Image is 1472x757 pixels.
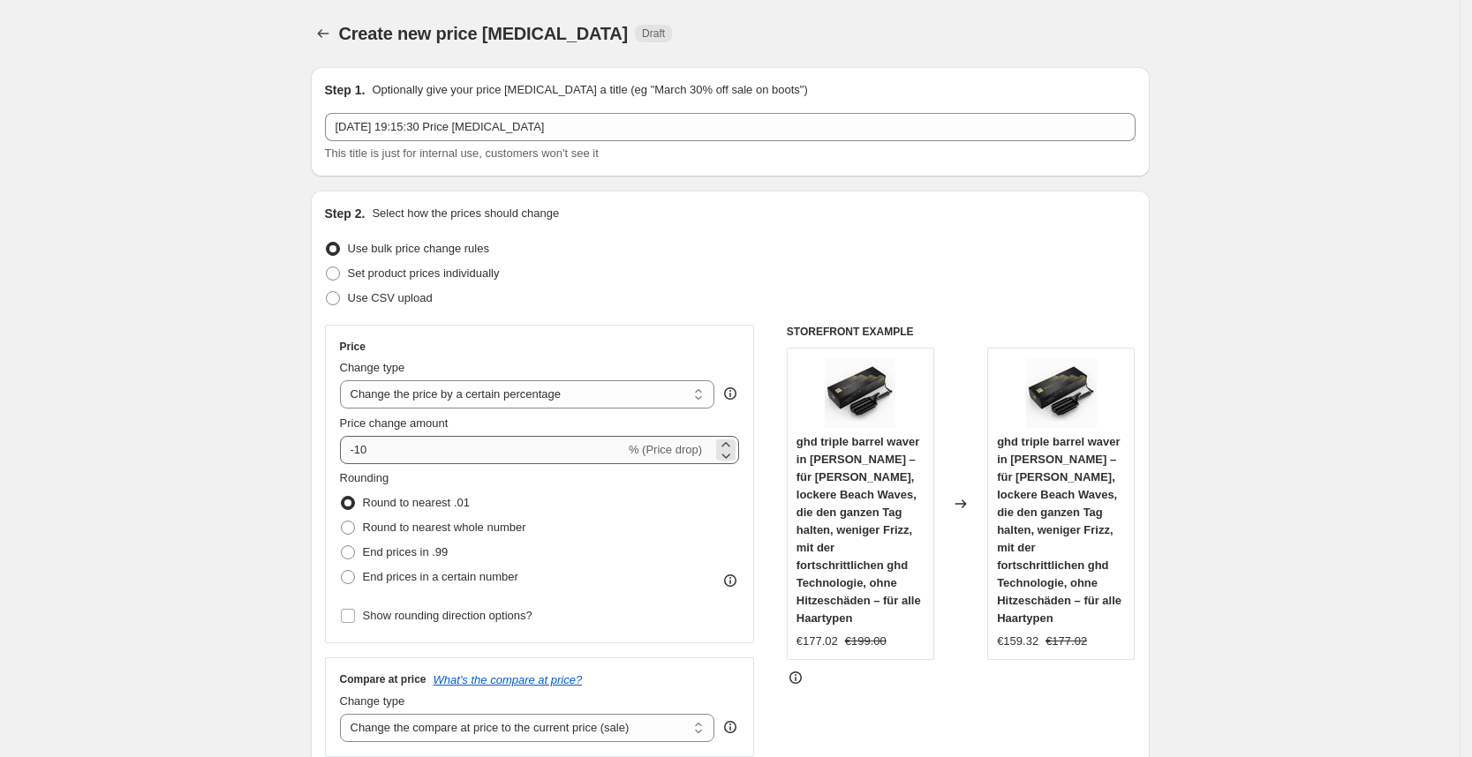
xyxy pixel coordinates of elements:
h3: Compare at price [340,672,427,686]
span: Change type [340,361,405,374]
p: Select how the prices should change [372,205,559,222]
span: End prices in a certain number [363,570,518,583]
span: Rounding [340,471,389,484]
div: help [721,385,739,402]
h6: STOREFRONT EXAMPLE [787,325,1136,339]
span: This title is just for internal use, customers won't see it [325,146,599,160]
span: Set product prices individually [348,266,500,280]
h2: Step 2. [325,205,366,222]
p: Optionally give your price [MEDICAL_DATA] a title (eg "March 30% off sale on boots") [372,81,807,99]
strike: €177.02 [1045,633,1087,650]
span: Round to nearest whole number [363,521,526,534]
input: 30% off holiday sale [325,113,1136,141]
span: % (Price drop) [629,443,702,456]
img: 71AQenWL-4L_80x.jpg [825,357,895,428]
span: ghd triple barrel waver in [PERSON_NAME] – für [PERSON_NAME], lockere Beach Waves, die den ganzen... [997,435,1121,625]
div: €177.02 [796,633,838,650]
span: ghd triple barrel waver in [PERSON_NAME] – für [PERSON_NAME], lockere Beach Waves, die den ganzen... [796,435,921,625]
span: Create new price [MEDICAL_DATA] [339,24,629,43]
div: €159.32 [997,633,1038,650]
span: End prices in .99 [363,545,449,558]
span: Round to nearest .01 [363,496,470,509]
h3: Price [340,340,366,354]
h2: Step 1. [325,81,366,99]
button: Price change jobs [311,21,336,46]
img: 71AQenWL-4L_80x.jpg [1026,357,1097,428]
strike: €199.00 [845,633,887,650]
button: What's the compare at price? [434,673,583,686]
span: Draft [642,26,665,41]
span: Price change amount [340,416,449,430]
input: -15 [340,436,625,464]
span: Change type [340,694,405,708]
span: Show rounding direction options? [363,609,532,622]
span: Use bulk price change rules [348,242,489,255]
div: help [721,718,739,736]
span: Use CSV upload [348,291,433,304]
